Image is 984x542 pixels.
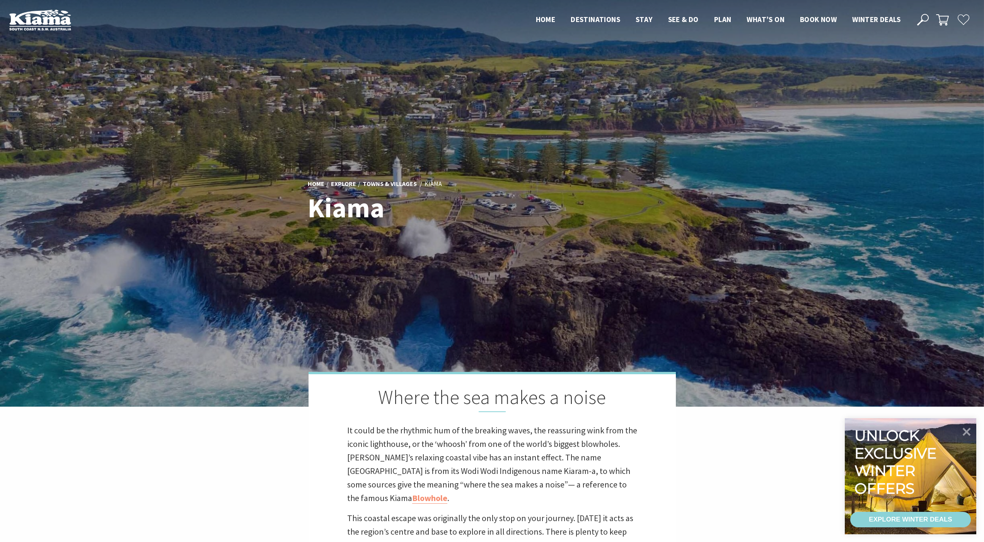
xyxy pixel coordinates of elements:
[714,15,732,24] span: Plan
[800,15,837,24] span: Book now
[869,512,952,527] div: EXPLORE WINTER DEALS
[536,15,556,24] span: Home
[425,179,442,189] li: Kiama
[852,15,900,24] span: Winter Deals
[636,15,653,24] span: Stay
[850,512,971,527] a: EXPLORE WINTER DEALS
[668,15,699,24] span: See & Do
[9,9,71,31] img: Kiama Logo
[854,427,940,497] div: Unlock exclusive winter offers
[347,424,637,505] p: It could be the rhythmic hum of the breaking waves, the reassuring wink from the iconic lighthous...
[347,386,637,412] h2: Where the sea makes a noise
[308,180,324,188] a: Home
[331,180,356,188] a: Explore
[747,15,784,24] span: What’s On
[308,193,526,223] h1: Kiama
[571,15,620,24] span: Destinations
[412,493,447,504] a: Blowhole
[363,180,417,188] a: Towns & Villages
[528,14,908,26] nav: Main Menu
